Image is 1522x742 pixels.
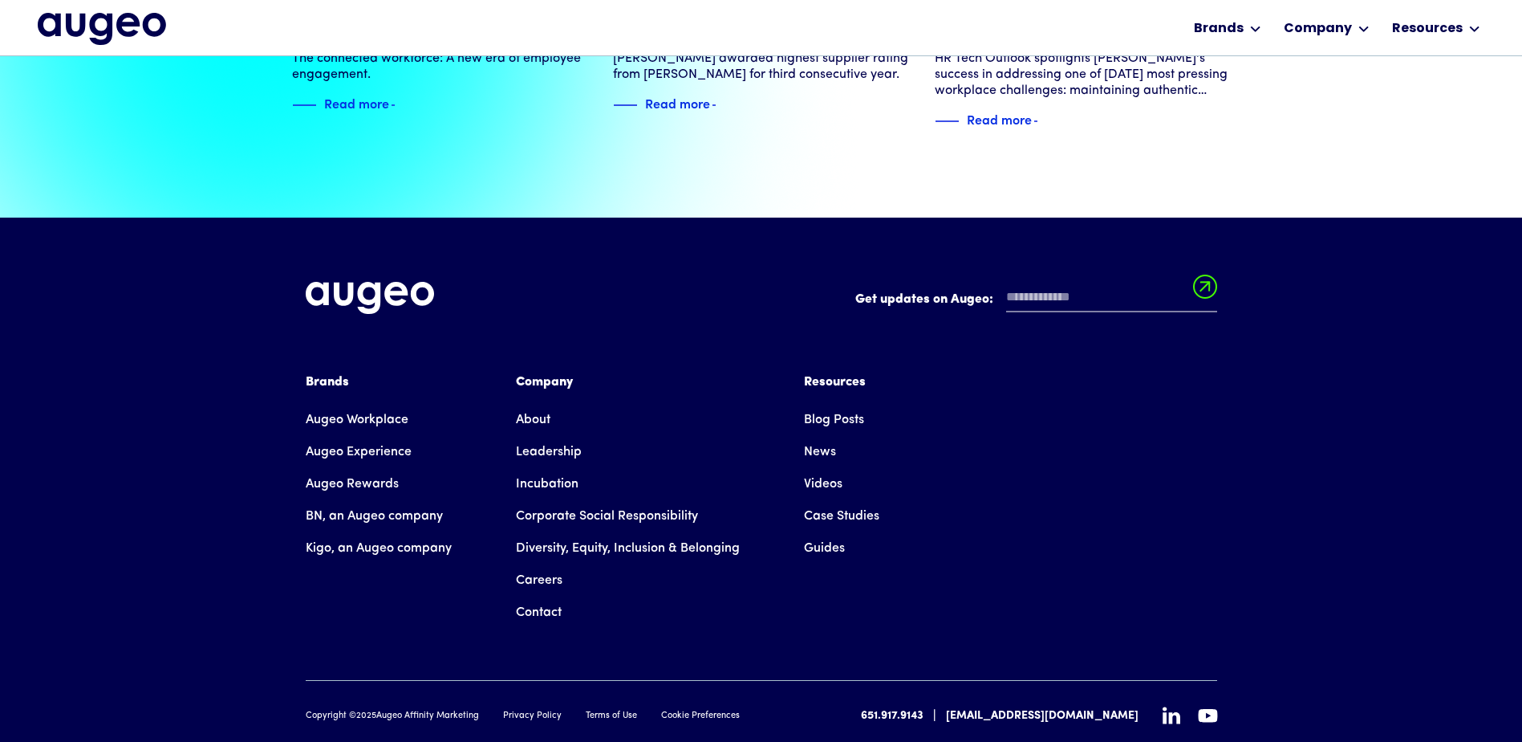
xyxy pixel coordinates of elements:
[306,373,452,392] div: Brands
[306,282,434,315] img: Augeo's full logo in white.
[1392,19,1463,39] div: Resources
[935,51,1231,99] div: HR Tech Outlook spotlights [PERSON_NAME]'s success in addressing one of [DATE] most pressing work...
[516,436,582,468] a: Leadership
[967,109,1032,128] div: Read more
[804,436,836,468] a: News
[516,468,578,500] a: Incubation
[306,468,399,500] a: Augeo Rewards
[516,373,740,392] div: Company
[324,93,389,112] div: Read more
[861,707,923,724] a: 651.917.9143
[933,707,936,726] div: |
[1193,275,1217,308] input: Submit
[306,436,412,468] a: Augeo Experience
[306,710,479,724] div: Copyright © Augeo Affinity Marketing
[306,404,408,436] a: Augeo Workplace
[356,711,376,720] span: 2025
[1033,112,1057,131] img: Blue text arrow
[306,500,443,532] a: BN, an Augeo company
[292,51,588,83] div: The connected workforce: A new era of employee engagement.
[516,597,562,629] a: Contact
[38,13,166,47] a: home
[516,565,562,597] a: Careers
[516,404,550,436] a: About
[804,532,845,565] a: Guides
[586,710,637,724] a: Terms of Use
[804,468,842,500] a: Videos
[804,500,879,532] a: Case Studies
[516,532,740,565] a: Diversity, Equity, Inclusion & Belonging
[1194,19,1244,39] div: Brands
[645,93,710,112] div: Read more
[391,96,415,115] img: Blue text arrow
[516,500,698,532] a: Corporate Social Responsibility
[804,373,879,392] div: Resources
[1284,19,1352,39] div: Company
[712,96,736,115] img: Blue text arrow
[946,707,1138,724] a: [EMAIL_ADDRESS][DOMAIN_NAME]
[613,96,637,115] img: Blue decorative line
[935,112,959,131] img: Blue decorative line
[661,710,740,724] a: Cookie Preferences
[855,282,1217,320] form: Email Form
[613,51,909,83] div: [PERSON_NAME] awarded highest supplier rating from [PERSON_NAME] for third consecutive year.
[503,710,562,724] a: Privacy Policy
[804,404,864,436] a: Blog Posts
[855,290,993,309] label: Get updates on Augeo:
[292,96,316,115] img: Blue decorative line
[306,532,452,565] a: Kigo, an Augeo company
